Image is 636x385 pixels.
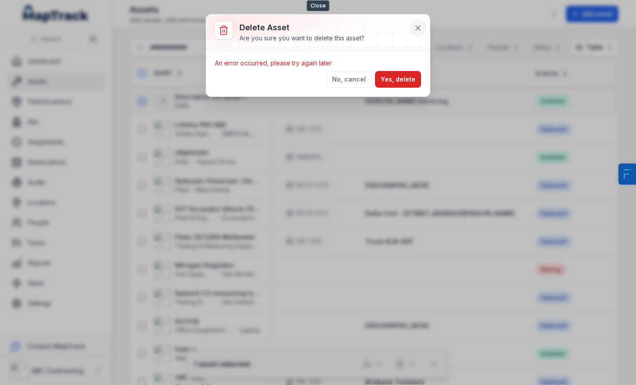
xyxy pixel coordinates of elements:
button: No, cancel [326,71,372,88]
div: Are you sure you want to delete this asset? [239,34,364,43]
p: An error occurred, please try again later [215,59,421,68]
span: Close [307,0,329,11]
h3: Delete asset [239,21,364,34]
button: Yes, delete [375,71,421,88]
